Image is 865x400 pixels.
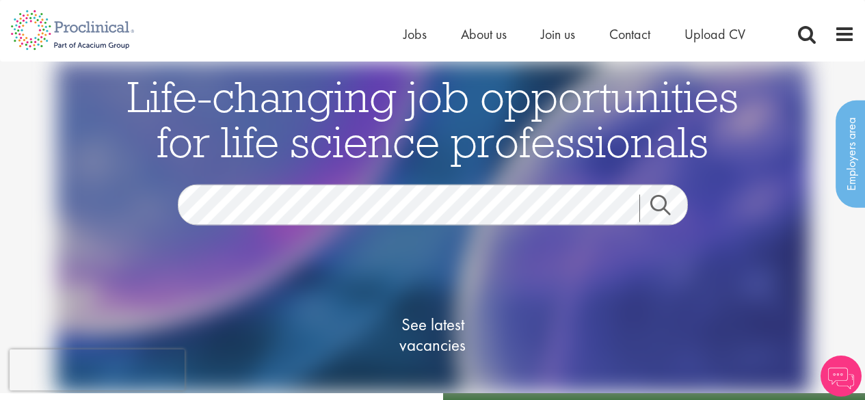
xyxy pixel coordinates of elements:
[639,194,698,222] a: Job search submit button
[461,25,507,43] a: About us
[10,349,185,390] iframe: reCAPTCHA
[541,25,575,43] a: Join us
[403,25,427,43] a: Jobs
[127,68,738,168] span: Life-changing job opportunities for life science professionals
[684,25,745,43] a: Upload CV
[364,314,501,355] span: See latest vacancies
[56,62,810,393] img: candidate home
[609,25,650,43] a: Contact
[821,356,862,397] img: Chatbot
